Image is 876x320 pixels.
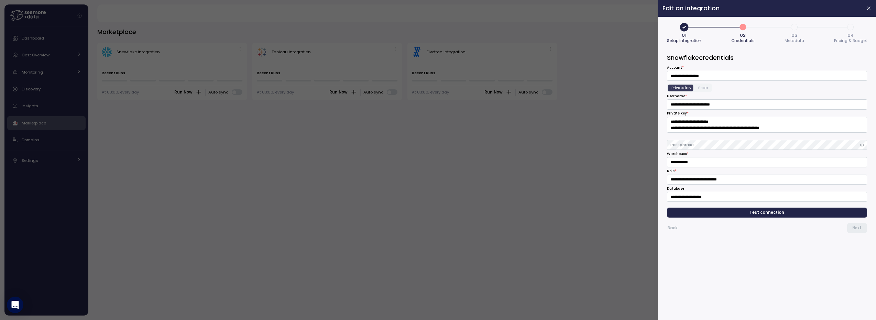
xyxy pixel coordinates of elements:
span: 2 [737,21,749,33]
button: 01Setup integration [667,21,701,44]
span: 03 [791,33,797,37]
span: 04 [847,33,854,37]
span: Back [667,223,678,233]
span: Pricing & Budget [834,39,867,43]
span: Next [852,223,862,233]
button: Next [847,223,867,233]
div: Open Intercom Messenger [7,297,23,313]
button: Back [667,223,678,233]
h2: Edit an integration [663,5,861,11]
span: Setup integration [667,39,701,43]
button: 303Metadata [785,21,804,44]
span: 01 [682,33,687,37]
span: 02 [740,33,746,37]
span: Basic [698,85,708,90]
span: 3 [789,21,800,33]
h3: Snowflake credentials [667,53,867,62]
button: Test connection [667,208,867,218]
span: Test connection [750,208,785,217]
span: Credentials [731,39,755,43]
button: 404Pricing & Budget [834,21,867,44]
span: Metadata [785,39,804,43]
button: 202Credentials [731,21,755,44]
span: Private key [671,85,691,90]
span: 4 [845,21,856,33]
